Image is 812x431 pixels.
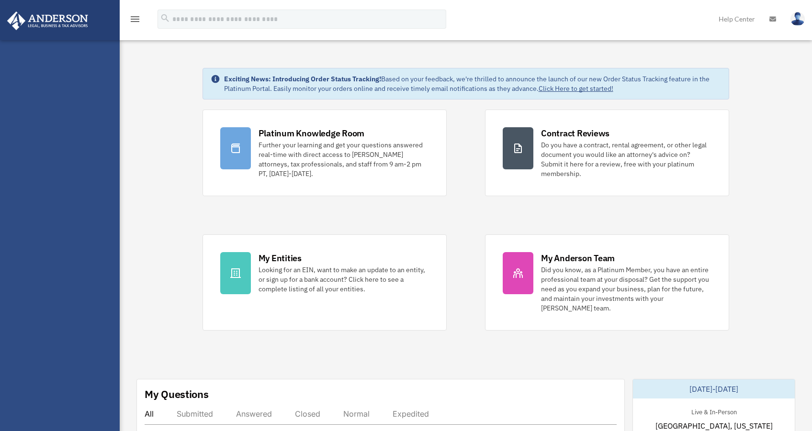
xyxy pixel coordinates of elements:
[259,265,429,294] div: Looking for an EIN, want to make an update to an entity, or sign up for a bank account? Click her...
[539,84,613,93] a: Click Here to get started!
[4,11,91,30] img: Anderson Advisors Platinum Portal
[485,234,729,331] a: My Anderson Team Did you know, as a Platinum Member, you have an entire professional team at your...
[129,13,141,25] i: menu
[343,409,370,419] div: Normal
[790,12,805,26] img: User Pic
[203,234,447,331] a: My Entities Looking for an EIN, want to make an update to an entity, or sign up for a bank accoun...
[541,252,615,264] div: My Anderson Team
[393,409,429,419] div: Expedited
[236,409,272,419] div: Answered
[160,13,170,23] i: search
[203,110,447,196] a: Platinum Knowledge Room Further your learning and get your questions answered real-time with dire...
[145,409,154,419] div: All
[259,140,429,178] div: Further your learning and get your questions answered real-time with direct access to [PERSON_NAM...
[684,406,744,416] div: Live & In-Person
[541,127,609,139] div: Contract Reviews
[177,409,213,419] div: Submitted
[295,409,320,419] div: Closed
[145,387,209,401] div: My Questions
[129,17,141,25] a: menu
[633,379,795,398] div: [DATE]-[DATE]
[259,252,302,264] div: My Entities
[541,140,711,178] div: Do you have a contract, rental agreement, or other legal document you would like an attorney's ad...
[541,265,711,313] div: Did you know, as a Platinum Member, you have an entire professional team at your disposal? Get th...
[224,74,722,93] div: Based on your feedback, we're thrilled to announce the launch of our new Order Status Tracking fe...
[224,75,381,83] strong: Exciting News: Introducing Order Status Tracking!
[259,127,365,139] div: Platinum Knowledge Room
[485,110,729,196] a: Contract Reviews Do you have a contract, rental agreement, or other legal document you would like...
